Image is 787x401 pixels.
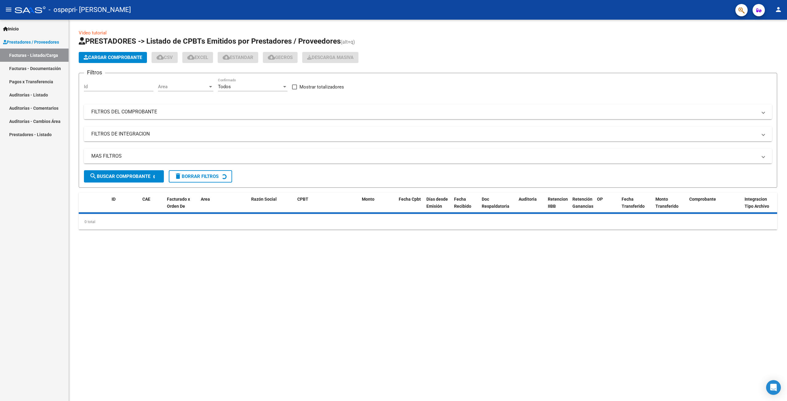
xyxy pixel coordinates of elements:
[3,26,19,32] span: Inicio
[268,53,275,61] mat-icon: cloud_download
[156,55,173,60] span: CSV
[426,197,448,209] span: Días desde Emisión
[89,174,150,179] span: Buscar Comprobante
[396,193,424,220] datatable-header-cell: Fecha Cpbt
[3,39,59,45] span: Prestadores / Proveedores
[223,53,230,61] mat-icon: cloud_download
[84,55,142,60] span: Cargar Comprobante
[84,68,105,77] h3: Filtros
[655,197,678,209] span: Monto Transferido
[174,174,219,179] span: Borrar Filtros
[622,197,645,209] span: Fecha Transferido
[570,193,595,220] datatable-header-cell: Retención Ganancias
[140,193,164,220] datatable-header-cell: CAE
[302,52,358,63] button: Descarga Masiva
[689,197,716,202] span: Comprobante
[156,53,164,61] mat-icon: cloud_download
[572,197,593,209] span: Retención Ganancias
[91,131,757,137] mat-panel-title: FILTROS DE INTEGRACION
[307,55,354,60] span: Descarga Masiva
[545,193,570,220] datatable-header-cell: Retencion IIBB
[424,193,452,220] datatable-header-cell: Días desde Emisión
[687,193,742,220] datatable-header-cell: Comprobante
[595,193,619,220] datatable-header-cell: OP
[84,170,164,183] button: Buscar Comprobante
[218,84,231,89] span: Todos
[775,6,782,13] mat-icon: person
[454,197,471,209] span: Fecha Recibido
[89,172,97,180] mat-icon: search
[519,197,537,202] span: Auditoria
[619,193,653,220] datatable-header-cell: Fecha Transferido
[187,55,208,60] span: EXCEL
[766,380,781,395] div: Open Intercom Messenger
[152,52,178,63] button: CSV
[218,52,258,63] button: Estandar
[653,193,687,220] datatable-header-cell: Monto Transferido
[91,153,757,159] mat-panel-title: MAS FILTROS
[249,193,295,220] datatable-header-cell: Razón Social
[745,197,769,209] span: Integracion Tipo Archivo
[482,197,509,209] span: Doc Respaldatoria
[479,193,516,220] datatable-header-cell: Doc Respaldatoria
[251,197,277,202] span: Razón Social
[302,52,358,63] app-download-masive: Descarga masiva de comprobantes (adjuntos)
[91,108,757,115] mat-panel-title: FILTROS DEL COMPROBANTE
[268,55,293,60] span: Gecros
[174,172,182,180] mat-icon: delete
[84,149,772,163] mat-expansion-panel-header: MAS FILTROS
[158,84,208,89] span: Area
[198,193,240,220] datatable-header-cell: Area
[49,3,76,17] span: - ospepri
[79,52,147,63] button: Cargar Comprobante
[548,197,568,209] span: Retencion IIBB
[516,193,545,220] datatable-header-cell: Auditoria
[142,197,150,202] span: CAE
[341,39,355,45] span: (alt+q)
[167,197,190,209] span: Facturado x Orden De
[84,127,772,141] mat-expansion-panel-header: FILTROS DE INTEGRACION
[201,197,210,202] span: Area
[112,197,116,202] span: ID
[742,193,776,220] datatable-header-cell: Integracion Tipo Archivo
[223,55,253,60] span: Estandar
[452,193,479,220] datatable-header-cell: Fecha Recibido
[299,83,344,91] span: Mostrar totalizadores
[597,197,603,202] span: OP
[164,193,198,220] datatable-header-cell: Facturado x Orden De
[297,197,308,202] span: CPBT
[399,197,421,202] span: Fecha Cpbt
[79,214,777,230] div: 0 total
[169,170,232,183] button: Borrar Filtros
[359,193,396,220] datatable-header-cell: Monto
[182,52,213,63] button: EXCEL
[263,52,298,63] button: Gecros
[5,6,12,13] mat-icon: menu
[79,30,107,36] a: Video tutorial
[109,193,140,220] datatable-header-cell: ID
[362,197,374,202] span: Monto
[187,53,195,61] mat-icon: cloud_download
[79,37,341,45] span: PRESTADORES -> Listado de CPBTs Emitidos por Prestadores / Proveedores
[295,193,359,220] datatable-header-cell: CPBT
[84,104,772,119] mat-expansion-panel-header: FILTROS DEL COMPROBANTE
[76,3,131,17] span: - [PERSON_NAME]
